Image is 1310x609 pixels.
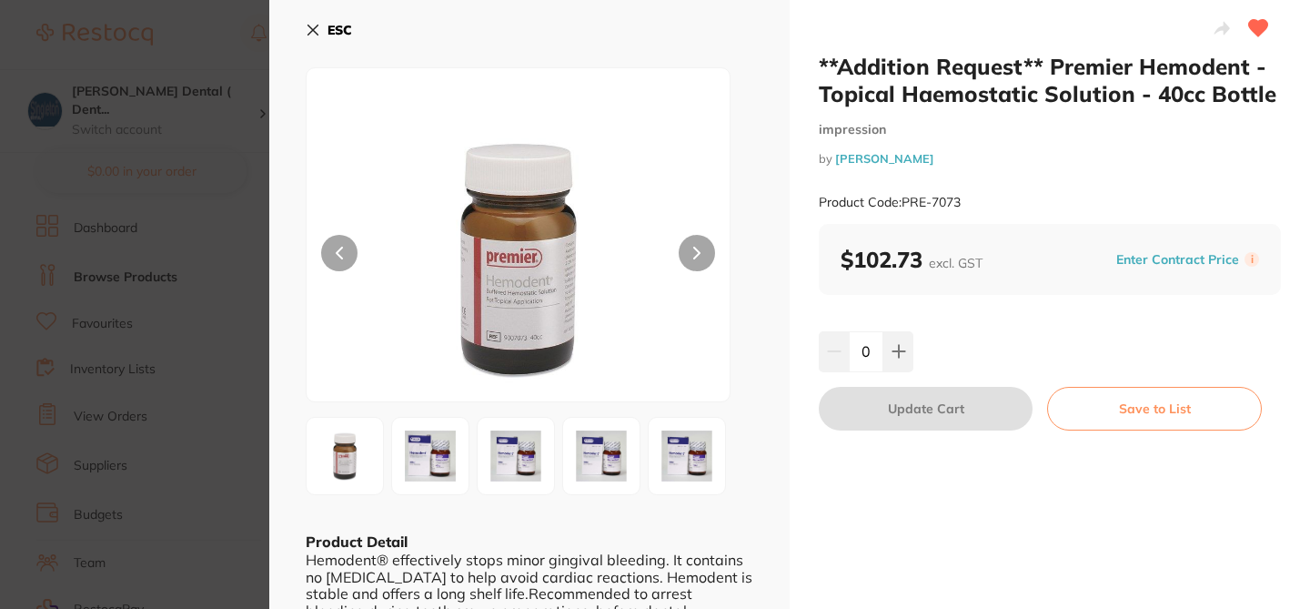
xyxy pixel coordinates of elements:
h2: **Addition Request** Premier Hemodent - Topical Haemostatic Solution - 40cc Bottle [819,53,1281,107]
img: XzIuanBn [398,423,463,489]
label: i [1244,252,1259,267]
img: XzQuanBn [569,423,634,489]
b: ESC [327,22,352,38]
span: excl. GST [929,255,982,271]
img: LmpwZw [312,423,378,489]
small: by [819,152,1281,166]
small: impression [819,122,1281,137]
button: Enter Contract Price [1111,251,1244,269]
b: $102.73 [841,246,982,273]
button: ESC [306,15,352,46]
button: Save to List [1047,387,1262,431]
button: Update Cart [819,387,1033,431]
img: XzMuanBn [483,423,549,489]
img: LmpwZw [391,114,645,401]
small: Product Code: PRE-7073 [819,195,961,210]
a: [PERSON_NAME] [835,151,934,166]
b: Product Detail [306,533,408,551]
img: XzUuanBn [654,423,720,489]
